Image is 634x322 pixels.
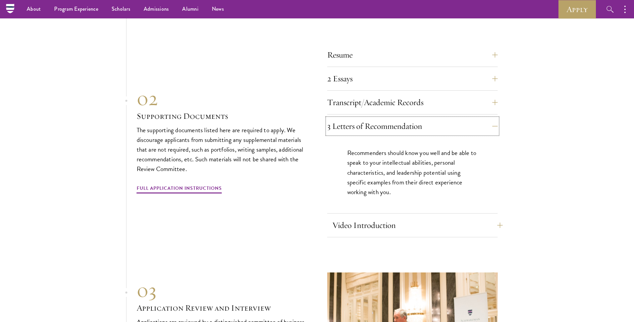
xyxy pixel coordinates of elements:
button: Transcript/Academic Records [327,94,498,110]
div: 02 [137,86,307,110]
h3: Supporting Documents [137,110,307,122]
a: Full Application Instructions [137,184,222,194]
button: 2 Essays [327,71,498,87]
button: Video Introduction [332,217,503,233]
h3: Application Review and Interview [137,302,307,314]
button: 3 Letters of Recommendation [327,118,498,134]
div: 03 [137,278,307,302]
button: Resume [327,47,498,63]
p: Recommenders should know you well and be able to speak to your intellectual abilities, personal c... [347,148,478,196]
p: The supporting documents listed here are required to apply. We discourage applicants from submitt... [137,125,307,174]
